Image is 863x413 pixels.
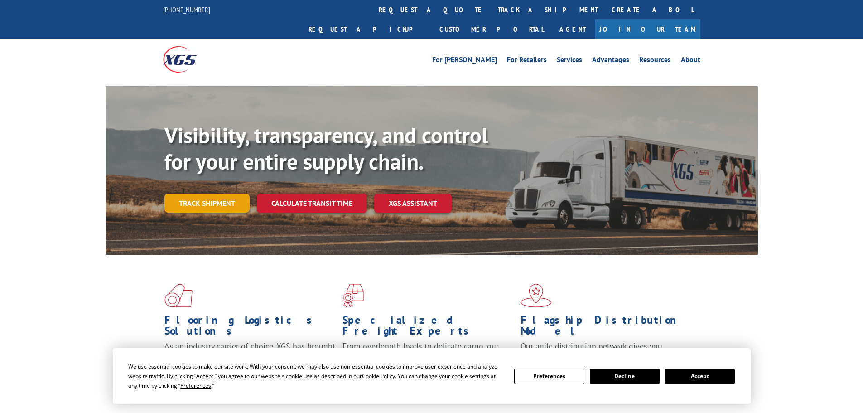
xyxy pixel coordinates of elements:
[164,341,335,373] span: As an industry carrier of choice, XGS has brought innovation and dedication to flooring logistics...
[180,382,211,389] span: Preferences
[590,369,660,384] button: Decline
[550,19,595,39] a: Agent
[374,194,452,213] a: XGS ASSISTANT
[342,284,364,307] img: xgs-icon-focused-on-flooring-red
[302,19,433,39] a: Request a pickup
[595,19,700,39] a: Join Our Team
[521,315,692,341] h1: Flagship Distribution Model
[164,315,336,341] h1: Flooring Logistics Solutions
[514,369,584,384] button: Preferences
[113,348,751,404] div: Cookie Consent Prompt
[164,121,488,175] b: Visibility, transparency, and control for your entire supply chain.
[257,194,367,213] a: Calculate transit time
[639,56,671,66] a: Resources
[362,372,395,380] span: Cookie Policy
[557,56,582,66] a: Services
[521,284,552,307] img: xgs-icon-flagship-distribution-model-red
[432,56,497,66] a: For [PERSON_NAME]
[163,5,210,14] a: [PHONE_NUMBER]
[592,56,629,66] a: Advantages
[681,56,700,66] a: About
[164,194,250,213] a: Track shipment
[521,341,687,362] span: Our agile distribution network gives you nationwide inventory management on demand.
[507,56,547,66] a: For Retailers
[342,315,514,341] h1: Specialized Freight Experts
[128,362,503,390] div: We use essential cookies to make our site work. With your consent, we may also use non-essential ...
[433,19,550,39] a: Customer Portal
[164,284,193,307] img: xgs-icon-total-supply-chain-intelligence-red
[342,341,514,381] p: From overlength loads to delicate cargo, our experienced staff knows the best way to move your fr...
[665,369,735,384] button: Accept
